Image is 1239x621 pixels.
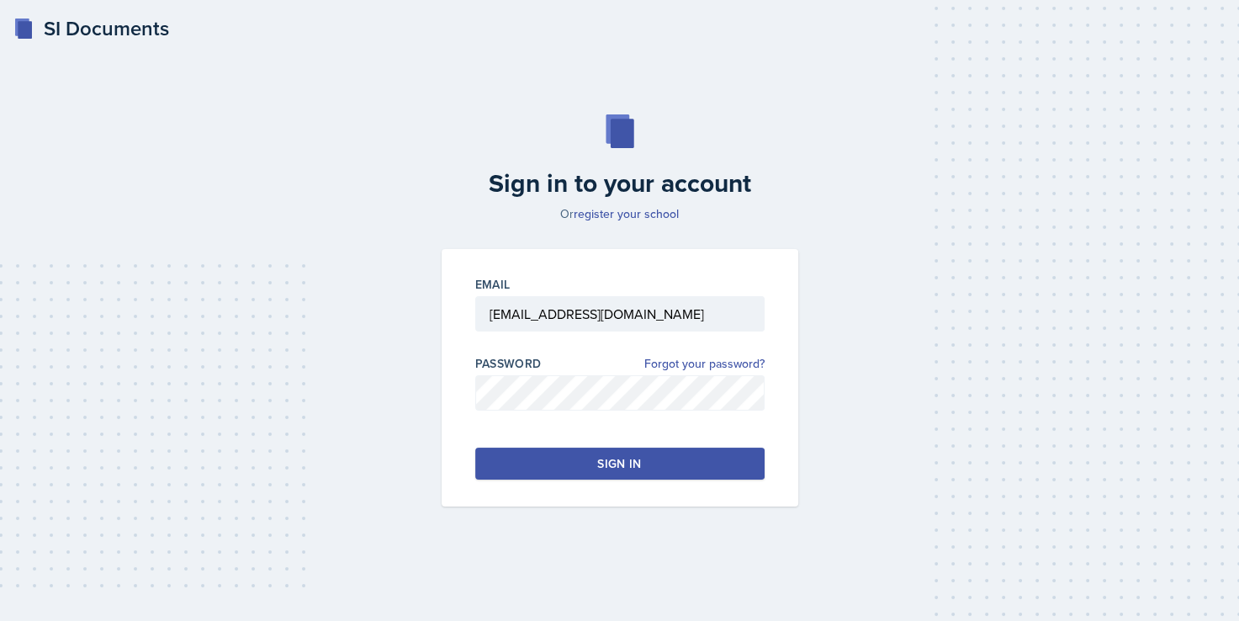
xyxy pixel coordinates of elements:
input: Email [475,296,765,332]
label: Email [475,276,511,293]
div: Sign in [597,455,641,472]
a: Forgot your password? [644,355,765,373]
label: Password [475,355,542,372]
a: register your school [574,205,679,222]
p: Or [432,205,808,222]
button: Sign in [475,448,765,480]
a: SI Documents [13,13,169,44]
h2: Sign in to your account [432,168,808,199]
